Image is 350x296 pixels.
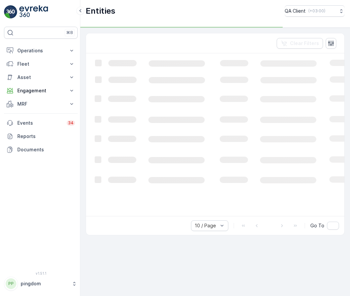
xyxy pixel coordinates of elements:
[4,44,78,57] button: Operations
[17,47,64,54] p: Operations
[4,116,78,130] a: Events34
[4,5,17,19] img: logo
[4,71,78,84] button: Asset
[4,271,78,275] span: v 1.51.1
[17,61,64,67] p: Fleet
[285,5,345,17] button: QA Client(+03:00)
[4,84,78,97] button: Engagement
[4,143,78,156] a: Documents
[310,222,324,229] span: Go To
[290,40,319,47] p: Clear Filters
[285,8,306,14] p: QA Client
[17,120,63,126] p: Events
[308,8,325,14] p: ( +03:00 )
[6,278,16,289] div: PP
[4,130,78,143] a: Reports
[86,6,115,16] p: Entities
[21,280,68,287] p: pingdom
[277,38,323,49] button: Clear Filters
[68,120,74,126] p: 34
[17,74,64,81] p: Asset
[17,133,75,140] p: Reports
[4,57,78,71] button: Fleet
[17,101,64,107] p: MRF
[19,5,48,19] img: logo_light-DOdMpM7g.png
[4,97,78,111] button: MRF
[17,146,75,153] p: Documents
[4,277,78,291] button: PPpingdom
[17,87,64,94] p: Engagement
[66,30,73,35] p: ⌘B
